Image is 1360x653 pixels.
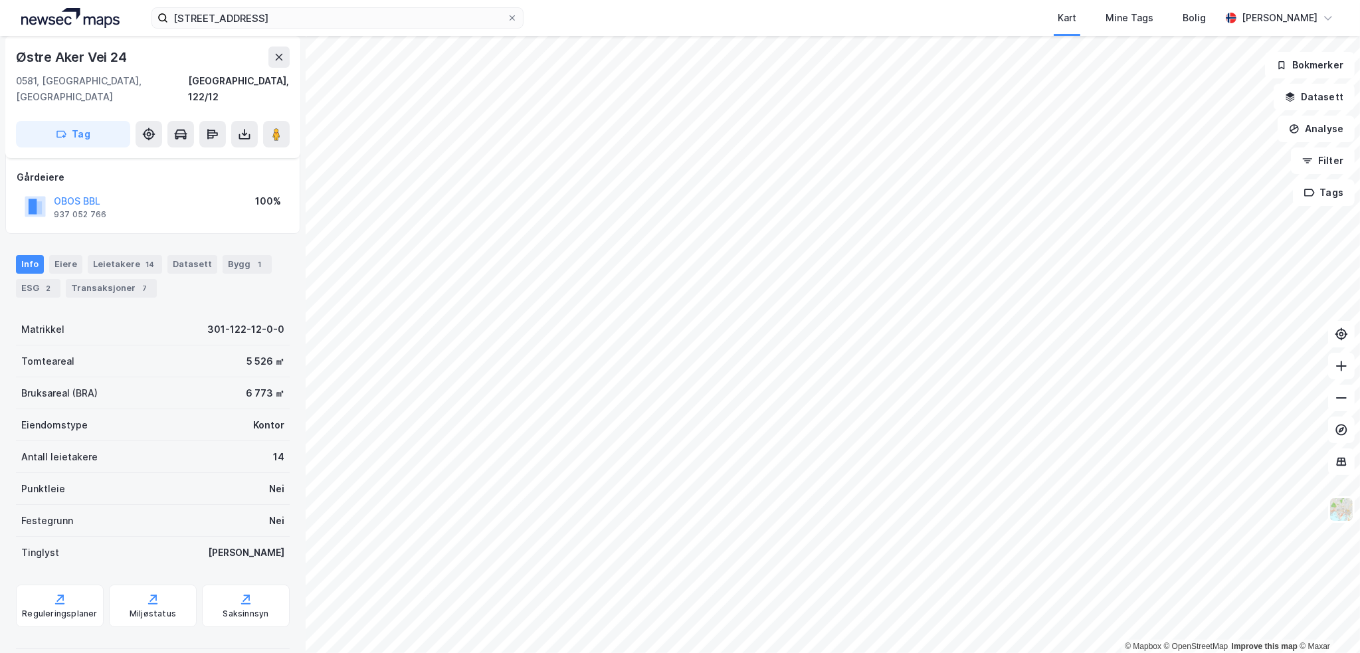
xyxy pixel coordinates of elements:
div: Matrikkel [21,322,64,337]
div: 7 [138,282,151,295]
div: Tinglyst [21,545,59,561]
div: 14 [273,449,284,465]
div: ESG [16,279,60,298]
div: Reguleringsplaner [22,608,97,619]
div: Tomteareal [21,353,74,369]
div: Kontor [253,417,284,433]
div: Datasett [167,255,217,274]
div: 100% [255,193,281,209]
div: 0581, [GEOGRAPHIC_DATA], [GEOGRAPHIC_DATA] [16,73,188,105]
div: Eiere [49,255,82,274]
div: Nei [269,513,284,529]
button: Bokmerker [1265,52,1355,78]
button: Datasett [1274,84,1355,110]
div: Festegrunn [21,513,73,529]
div: Punktleie [21,481,65,497]
div: Transaksjoner [66,279,157,298]
div: Gårdeiere [17,169,289,185]
div: Antall leietakere [21,449,98,465]
div: [PERSON_NAME] [208,545,284,561]
div: 2 [42,282,55,295]
div: [GEOGRAPHIC_DATA], 122/12 [188,73,290,105]
div: Nei [269,481,284,497]
div: Kart [1058,10,1076,26]
div: Bygg [223,255,272,274]
button: Analyse [1278,116,1355,142]
iframe: Chat Widget [1294,589,1360,653]
img: logo.a4113a55bc3d86da70a041830d287a7e.svg [21,8,120,28]
button: Filter [1291,147,1355,174]
div: Mine Tags [1106,10,1153,26]
div: Leietakere [88,255,162,274]
div: [PERSON_NAME] [1242,10,1317,26]
div: Info [16,255,44,274]
div: Eiendomstype [21,417,88,433]
div: Saksinnsyn [223,608,269,619]
div: Østre Aker Vei 24 [16,47,130,68]
a: Improve this map [1232,642,1298,651]
button: Tags [1293,179,1355,206]
button: Tag [16,121,130,147]
div: 5 526 ㎡ [246,353,284,369]
div: 1 [253,258,266,271]
a: Mapbox [1125,642,1161,651]
div: Miljøstatus [130,608,176,619]
div: 301-122-12-0-0 [207,322,284,337]
div: Bruksareal (BRA) [21,385,98,401]
img: Z [1329,497,1354,522]
div: 14 [143,258,157,271]
a: OpenStreetMap [1164,642,1228,651]
div: 937 052 766 [54,209,106,220]
input: Søk på adresse, matrikkel, gårdeiere, leietakere eller personer [168,8,507,28]
div: 6 773 ㎡ [246,385,284,401]
div: Bolig [1183,10,1206,26]
div: Kontrollprogram for chat [1294,589,1360,653]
